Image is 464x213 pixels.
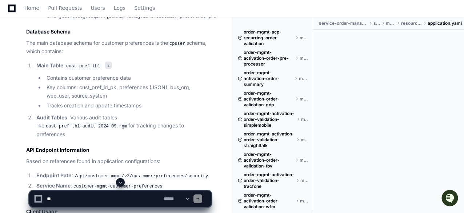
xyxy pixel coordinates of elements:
[244,50,294,67] span: order-mgmt-activation-order-pre-processor
[26,157,211,166] p: Based on references found in application configurations:
[72,76,88,82] span: Pylon
[26,39,211,56] p: The main database schema for customer preferences is the schema, which contains:
[36,62,211,70] p: :
[168,40,187,47] code: cpuser
[244,131,295,149] span: order-mgmt-activation-order-validation-straighttalk
[105,62,112,69] span: 2
[25,62,105,67] div: We're offline, but we'll be back soon!
[58,13,218,20] code: jdbc:postgresql://[DOMAIN_NAME]:1545/customer_preference_prd
[386,20,396,26] span: main
[244,90,294,108] span: order-mgmt-activation-order-validation-gdp
[73,173,209,180] code: /api/customer-mgmt/v2/customer/preferences/security
[26,146,211,154] h3: API Endpoint Information
[299,76,308,82] span: master
[36,114,211,139] p: : Various audit tables like for tracking changes to preferences
[44,102,211,110] li: Tracks creation and update timestamps
[24,6,39,10] span: Home
[65,63,102,70] code: cust_pref_tbl
[34,171,211,180] li: :
[114,6,125,10] span: Logs
[51,76,88,82] a: Powered byPylon
[441,189,460,209] iframe: Open customer support
[300,157,308,163] span: master
[48,6,82,10] span: Pull Requests
[300,35,308,41] span: master
[7,7,22,22] img: PlayerZero
[401,20,422,26] span: resources
[26,28,211,35] h3: Database Schema
[91,6,105,10] span: Users
[244,29,294,47] span: order-mgmt-acp-recurring-order-validation
[25,54,119,62] div: Start new chat
[244,172,295,189] span: order-mgmt-activation-order-validation-tracfone
[244,151,294,169] span: order-mgmt-activation-order-validation-tbv
[124,56,132,65] button: Start new chat
[36,62,63,68] strong: Main Table
[7,29,132,41] div: Welcome
[44,74,211,82] li: Contains customer preference data
[428,20,462,26] span: application.yaml
[44,83,211,100] li: Key columns: cust_pref_id_pk, preferences (JSON), bus_org, web_user, source_system
[7,54,20,67] img: 1756235613930-3d25f9e4-fa56-45dd-b3ad-e072dfbd1548
[36,172,72,178] strong: Endpoint Path
[301,117,308,122] span: master
[44,123,128,130] code: cust_pref_tbl_audit_2024_09.rgm
[36,114,67,121] strong: Audit Tables
[300,178,308,184] span: master
[300,55,308,61] span: master
[319,20,367,26] span: service-order-manager
[244,111,295,128] span: order-mgmt-activation-order-validation-simplemobile
[301,137,308,143] span: master
[134,6,155,10] span: Settings
[300,96,308,102] span: master
[244,70,293,87] span: order-mgmt-activation-order-summary
[373,20,380,26] span: src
